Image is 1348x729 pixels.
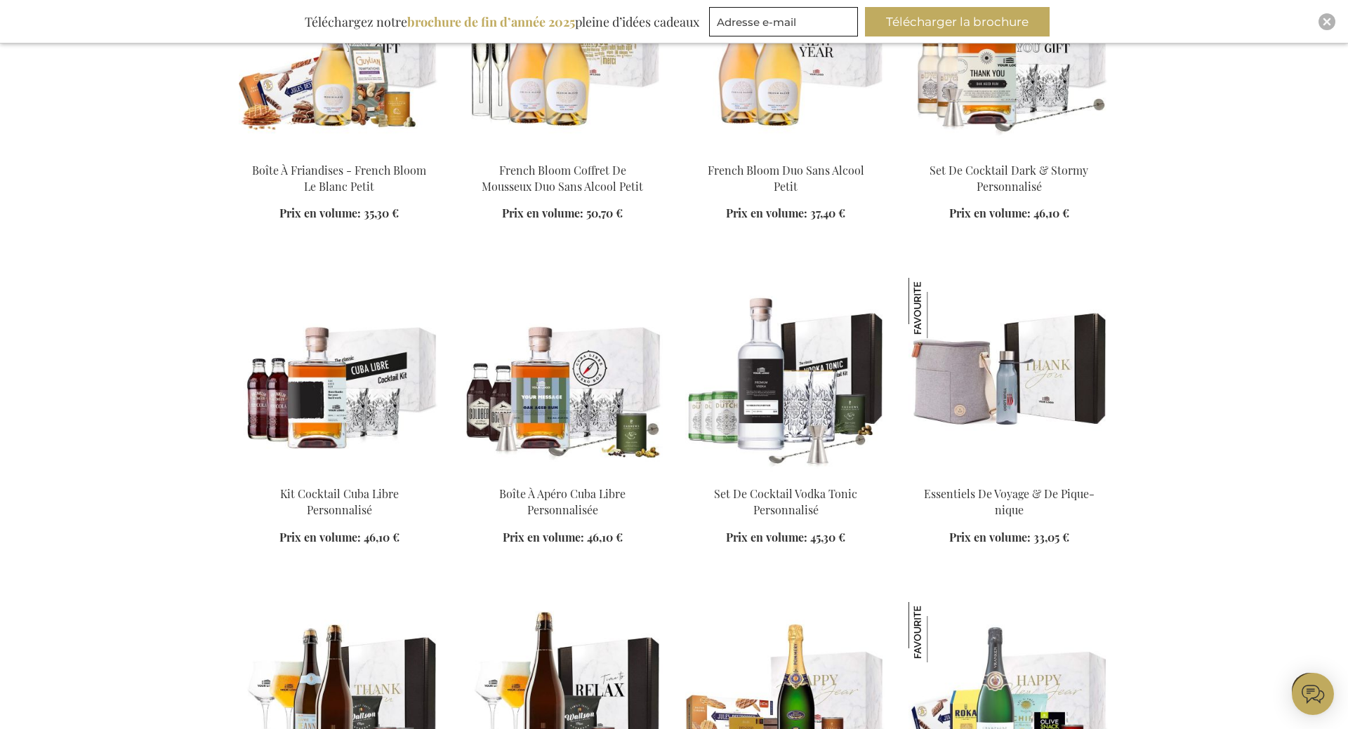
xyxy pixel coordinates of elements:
span: 33,05 € [1033,530,1069,544]
a: Set De Cocktail Dark & Stormy Personnalisé [930,163,1088,194]
a: Prix en volume: 33,05 € [949,530,1069,546]
a: Sweet Treats Box - French Bloom Le Blanc Small Boîte À Friandises - French Bloom Le Blanc Petit [239,145,440,158]
a: The Personalised Vodka Tonic Cocktail Set [685,469,886,482]
a: Prix en volume: 46,10 € [949,206,1069,222]
a: Boîte À Apéro Cuba Libre Personnalisée [499,486,626,517]
a: Personalised Rum [462,469,663,482]
span: 37,40 € [810,206,845,220]
a: Prix en volume: 50,70 € [502,206,623,222]
img: Personalised Rum [462,278,663,474]
a: Kit Cocktail Cuba Libre Personnalisé [280,486,399,517]
a: Essentiels De Voyage & De Pique-nique [924,486,1095,517]
a: Personalised Cuba Libre Cocktail Kit [239,469,440,482]
button: Télécharger la brochure [865,7,1050,36]
input: Adresse e-mail [709,7,858,36]
img: Coffret Apéro Champagne Vranken [908,602,969,662]
a: Boîte À Friandises - French Bloom Le Blanc Petit [252,163,426,194]
a: French Bloom Duo Sans Alcool Petit [708,163,864,194]
span: Prix en volume: [726,206,807,220]
a: French Bloom Coffret De Mousseux Duo Sans Alcool Petit French Bloom Coffret De Mousseux Duo Sans ... [462,145,663,158]
a: Prix en volume: 37,40 € [726,206,845,222]
span: 50,70 € [586,206,623,220]
a: Prix en volume: 46,10 € [279,530,399,546]
span: 46,10 € [364,530,399,544]
a: Travel & Picknick Essentials Essentiels De Voyage & De Pique-nique [908,469,1109,482]
a: Set De Cocktail Vodka Tonic Personnalisé [714,486,857,517]
a: French Bloom Duo Sans Alcool Petit French Bloom Duo Sans Alcool Petit [685,145,886,158]
span: 35,30 € [364,206,399,220]
span: Prix en volume: [949,530,1031,544]
form: marketing offers and promotions [709,7,862,41]
div: Téléchargez notre pleine d’idées cadeaux [298,7,706,36]
img: The Personalised Vodka Tonic Cocktail Set [685,278,886,474]
img: Personalised Cuba Libre Cocktail Kit [239,278,440,474]
b: brochure de fin d’année 2025 [407,13,575,30]
span: Prix en volume: [502,206,583,220]
a: Personalised Dark & Stormy Cocktail Set [908,145,1109,158]
a: Prix en volume: 46,10 € [503,530,623,546]
span: 46,10 € [587,530,623,544]
img: Close [1323,18,1331,26]
span: 46,10 € [1033,206,1069,220]
div: Close [1319,13,1335,30]
span: 45,30 € [810,530,845,544]
img: Essentiels De Voyage & De Pique-nique [908,278,969,338]
span: Prix en volume: [949,206,1031,220]
span: Prix en volume: [726,530,807,544]
span: Prix en volume: [279,530,361,544]
a: French Bloom Coffret De Mousseux Duo Sans Alcool Petit [482,163,643,194]
span: Prix en volume: [279,206,361,220]
iframe: belco-activator-frame [1292,673,1334,715]
a: Prix en volume: 35,30 € [279,206,399,222]
img: Travel & Picknick Essentials [908,278,1109,474]
a: Prix en volume: 45,30 € [726,530,845,546]
span: Prix en volume: [503,530,584,544]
